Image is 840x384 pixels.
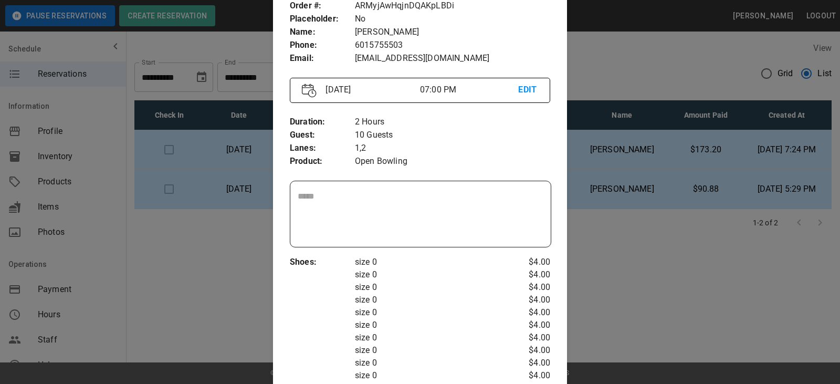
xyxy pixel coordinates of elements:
[507,294,550,306] p: $4.00
[507,281,550,294] p: $4.00
[290,39,355,52] p: Phone :
[507,306,550,319] p: $4.00
[290,116,355,129] p: Duration :
[355,331,507,344] p: size 0
[355,13,550,26] p: No
[507,331,550,344] p: $4.00
[355,294,507,306] p: size 0
[355,52,550,65] p: [EMAIL_ADDRESS][DOMAIN_NAME]
[507,357,550,369] p: $4.00
[355,142,550,155] p: 1,2
[355,26,550,39] p: [PERSON_NAME]
[290,155,355,168] p: Product :
[518,84,538,97] p: EDIT
[355,319,507,331] p: size 0
[355,129,550,142] p: 10 Guests
[420,84,519,96] p: 07:00 PM
[355,306,507,319] p: size 0
[321,84,420,96] p: [DATE]
[507,256,550,268] p: $4.00
[355,344,507,357] p: size 0
[355,357,507,369] p: size 0
[290,256,355,269] p: Shoes :
[355,155,550,168] p: Open Bowling
[355,268,507,281] p: size 0
[507,369,550,382] p: $4.00
[507,319,550,331] p: $4.00
[290,13,355,26] p: Placeholder :
[507,268,550,281] p: $4.00
[355,369,507,382] p: size 0
[507,344,550,357] p: $4.00
[355,116,550,129] p: 2 Hours
[355,256,507,268] p: size 0
[290,52,355,65] p: Email :
[290,26,355,39] p: Name :
[302,84,317,98] img: Vector
[290,129,355,142] p: Guest :
[355,39,550,52] p: 6015755503
[355,281,507,294] p: size 0
[290,142,355,155] p: Lanes :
